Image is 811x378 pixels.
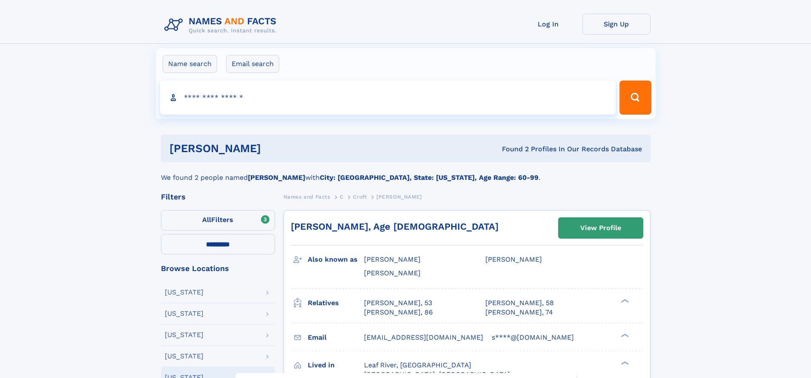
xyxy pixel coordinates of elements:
[364,255,421,263] span: [PERSON_NAME]
[161,14,284,37] img: Logo Names and Facts
[376,194,422,200] span: [PERSON_NAME]
[340,191,344,202] a: C
[340,194,344,200] span: C
[353,191,367,202] a: Croft
[485,255,542,263] span: [PERSON_NAME]
[364,361,471,369] span: Leaf River, [GEOGRAPHIC_DATA]
[165,310,203,317] div: [US_STATE]
[226,55,279,73] label: Email search
[308,330,364,345] h3: Email
[514,14,582,35] a: Log In
[169,143,381,154] h1: [PERSON_NAME]
[619,298,629,303] div: ❯
[291,221,499,232] a: [PERSON_NAME], Age [DEMOGRAPHIC_DATA]
[580,218,621,238] div: View Profile
[165,353,203,360] div: [US_STATE]
[364,308,433,317] a: [PERSON_NAME], 86
[161,162,651,183] div: We found 2 people named with .
[161,265,275,272] div: Browse Locations
[364,333,483,341] span: [EMAIL_ADDRESS][DOMAIN_NAME]
[619,81,651,115] button: Search Button
[364,298,432,308] a: [PERSON_NAME], 53
[161,210,275,231] label: Filters
[485,308,553,317] a: [PERSON_NAME], 74
[582,14,651,35] a: Sign Up
[485,298,554,308] a: [PERSON_NAME], 58
[163,55,217,73] label: Name search
[353,194,367,200] span: Croft
[165,289,203,296] div: [US_STATE]
[161,193,275,201] div: Filters
[160,81,616,115] input: search input
[364,269,421,277] span: [PERSON_NAME]
[202,216,211,224] span: All
[320,173,539,182] b: City: [GEOGRAPHIC_DATA], State: [US_STATE], Age Range: 60-99
[248,173,305,182] b: [PERSON_NAME]
[619,360,629,366] div: ❯
[559,218,643,238] a: View Profile
[308,358,364,372] h3: Lived in
[308,252,364,267] h3: Also known as
[381,144,642,154] div: Found 2 Profiles In Our Records Database
[284,191,330,202] a: Names and Facts
[308,296,364,310] h3: Relatives
[619,332,629,338] div: ❯
[165,332,203,338] div: [US_STATE]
